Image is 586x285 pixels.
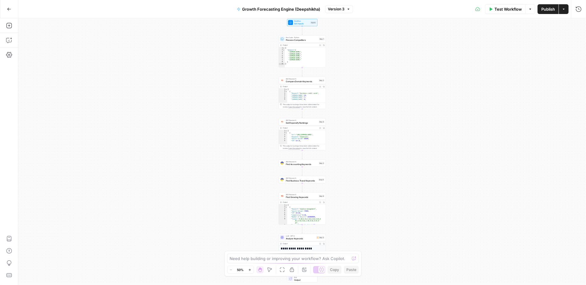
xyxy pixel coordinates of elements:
div: 3 [279,93,287,95]
span: Paste [346,267,356,273]
div: EndOutput [279,275,326,283]
span: Copy [330,267,339,273]
g: Edge from step_2 to step_8 [302,111,303,118]
div: 3 [279,51,285,53]
div: Output [283,44,317,47]
div: Step 4 [319,178,325,181]
div: 1 [279,47,285,49]
div: Step 3 [319,162,324,165]
span: Find Business Travel Keywords [286,179,317,182]
span: Toggle code folding, rows 1 through 2741 [286,130,287,132]
span: Set Inputs [294,22,310,25]
span: Analyze Keywords [286,237,315,240]
img: 8a3tdog8tf0qdwwcclgyu02y995m [281,195,284,198]
span: Toggle code folding, rows 2 through 11 [286,206,287,209]
div: 4 [279,210,287,213]
div: 1 [279,204,287,206]
div: 5 [279,138,287,140]
div: 1 [279,89,287,91]
span: Toggle code folding, rows 2 through 12 [286,91,287,93]
div: 5 [279,212,287,214]
div: 2 [279,132,287,134]
span: End [294,276,315,279]
div: This output is too large & has been abbreviated for review. to view the full content. [283,145,324,150]
span: Toggle code folding, rows 1 through 2741 [286,89,287,91]
div: 7 [279,59,285,61]
div: 5 [279,97,287,99]
div: 1 [279,130,287,132]
div: Inputs [310,21,316,24]
div: 6 [279,99,287,101]
span: SEO Research [286,78,317,80]
span: Test Workflow [494,6,522,12]
span: SEO Research [286,177,317,180]
g: Edge from step_8 to step_3 [302,153,303,159]
div: 9 [279,63,285,65]
div: 2 [279,91,287,93]
span: Output [294,279,315,282]
div: SEO ResearchGet Expensify RankingsStep 8Output[ { "Url":"[URL][DOMAIN_NAME]", "Keyword":"expensif... [279,118,326,150]
g: Edge from step_1 to step_2 [302,70,303,76]
g: Edge from step_6 to step_5 [302,227,303,234]
span: Workflow [294,20,310,23]
g: Edge from step_3 to step_4 [302,169,303,176]
div: Step 2 [319,79,324,82]
img: zn8kcn4lc16eab7ly04n2pykiy7x [281,79,284,82]
span: Find Accounting Keywords [286,163,317,166]
div: 5 [279,55,285,57]
div: Output [283,243,317,245]
span: Toggle code folding, rows 2 through 12 [286,132,287,134]
div: This output is too large & has been abbreviated for review. to view the full content. [283,104,324,108]
span: Toggle code folding, rows 2 through 8 [283,49,285,51]
div: Output [283,127,317,129]
button: Version 3 [325,5,353,13]
div: Output [283,201,317,204]
img: se7yyxfvbxn2c3qgqs66gfh04cl6 [281,178,284,181]
span: SEO Research [286,194,317,196]
div: SEO ResearchFind Accounting KeywordsStep 3 [279,160,326,167]
div: 7 [279,216,287,218]
span: Toggle code folding, rows 1 through 9 [283,47,285,49]
span: SEO Research [286,161,317,163]
span: LLM · GPT-5 [286,235,315,237]
div: 2 [279,49,285,51]
div: 9 [279,224,287,226]
img: p4kt2d9mz0di8532fmfgvfq6uqa0 [281,121,284,123]
div: 4 [279,136,287,138]
div: 8 [279,218,287,224]
div: SEO ResearchFind Growing KeywordsStep 6Output[ { "Keyword":"expense management", "Search Volume":... [279,192,326,225]
div: SEO ResearchFind Business Travel KeywordsStep 4 [279,176,326,183]
div: Output [283,86,317,88]
span: Get Expensify Rankings [286,121,317,125]
span: Growth Forecasting Engine (Deepshikha) [242,6,321,12]
div: Run Code · PythonProcess CompetitorsStep 1Output{ "domains":[ "[DOMAIN_NAME]", "[DOMAIN_NAME]", "... [279,35,326,68]
span: Publish [541,6,555,12]
g: Edge from step_4 to step_6 [302,185,303,192]
div: Step 5 [316,236,324,239]
div: 6 [279,57,285,59]
span: Version 3 [328,6,345,12]
div: 2 [279,206,287,209]
div: 4 [279,53,285,55]
div: 3 [279,134,287,136]
div: Step 6 [319,195,324,198]
button: Publish [538,4,559,14]
span: SEO Research [286,119,317,122]
span: Run Code · Python [286,37,318,39]
span: Find Growing Keywords [286,196,317,199]
span: Compare Domain Keywords [286,80,317,83]
span: Copy the output [289,148,300,150]
div: 4 [279,95,287,97]
button: Paste [344,266,359,274]
button: Copy [328,266,342,274]
div: Step 1 [319,38,324,40]
span: Toggle code folding, rows 1 through 1002 [286,204,287,206]
div: 6 [279,214,287,216]
div: Step 8 [319,121,324,123]
g: Edge from start to step_1 [302,28,303,35]
span: Process Competitors [286,39,318,42]
span: 50% [237,267,244,272]
span: Copy the output [289,106,300,108]
button: Test Workflow [485,4,525,14]
div: 3 [279,208,287,210]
